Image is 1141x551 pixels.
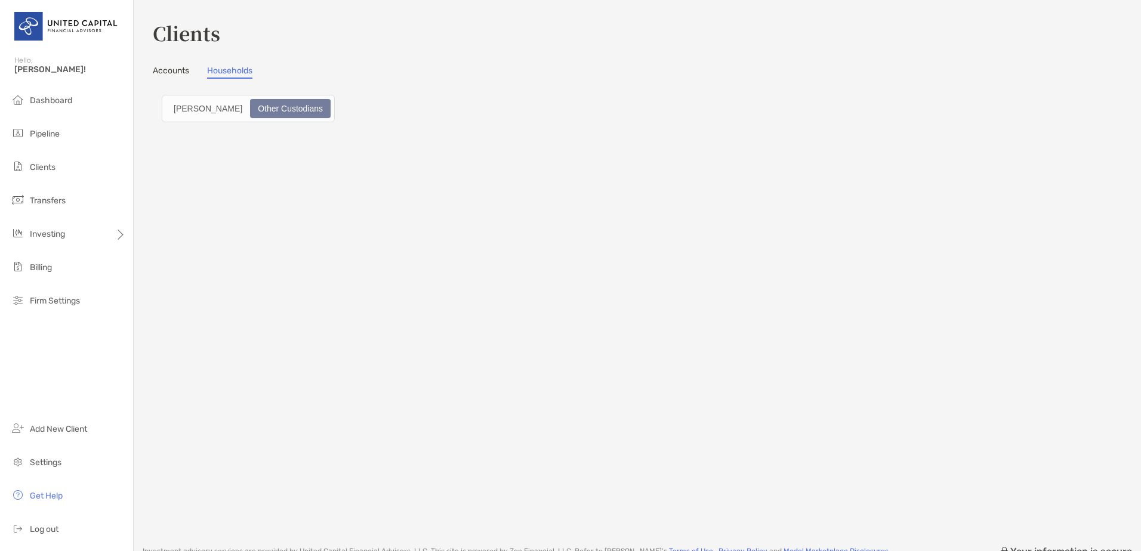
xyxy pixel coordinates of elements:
img: pipeline icon [11,126,25,140]
span: Transfers [30,196,66,206]
span: Settings [30,457,61,468]
span: Investing [30,229,65,239]
img: billing icon [11,259,25,274]
img: dashboard icon [11,92,25,107]
span: Pipeline [30,129,60,139]
span: [PERSON_NAME]! [14,64,126,75]
span: Firm Settings [30,296,80,306]
img: firm-settings icon [11,293,25,307]
img: get-help icon [11,488,25,502]
span: Dashboard [30,95,72,106]
a: Households [207,66,252,79]
div: Zoe [167,100,249,117]
span: Log out [30,524,58,534]
a: Accounts [153,66,189,79]
div: Other Custodians [251,100,329,117]
img: United Capital Logo [14,5,119,48]
span: Get Help [30,491,63,501]
img: logout icon [11,521,25,535]
span: Billing [30,262,52,273]
span: Add New Client [30,424,87,434]
img: settings icon [11,454,25,469]
img: transfers icon [11,193,25,207]
img: clients icon [11,159,25,174]
img: investing icon [11,226,25,240]
span: Clients [30,162,55,172]
div: segmented control [162,95,335,122]
h3: Clients [153,19,1122,47]
img: add_new_client icon [11,421,25,435]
